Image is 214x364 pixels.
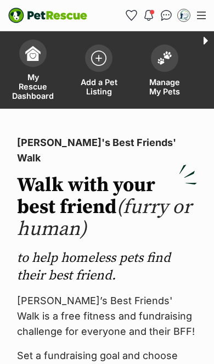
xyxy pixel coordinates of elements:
[157,7,175,24] a: Conversations
[17,293,197,339] p: [PERSON_NAME]’s Best Friends' Walk is a free fitness and fundraising challenge for everyone and t...
[80,77,118,96] span: Add a Pet Listing
[17,249,197,284] p: to help homeless pets find their best friend.
[157,51,172,65] img: manage-my-pets-icon-02211641906a0b7f246fdf0571729dbe1e7629f14944591b6c1af311fb30b64b.svg
[8,8,87,23] img: logo-e224e6f780fb5917bec1dbf3a21bbac754714ae5b6737aabdf751b685950b380.svg
[25,46,41,61] img: dashboard-icon-eb2f2d2d3e046f16d808141f083e7271f6b2e854fb5c12c21221c1fb7104beca.svg
[140,7,157,24] button: Notifications
[122,7,193,24] ul: Account quick links
[17,135,197,166] p: [PERSON_NAME]'s Best Friends' Walk
[122,7,140,24] a: Favourites
[8,8,87,23] a: PetRescue
[175,7,193,24] button: My account
[91,51,106,66] img: add-pet-listing-icon-0afa8454b4691262ce3f59096e99ab1cd57d4a30225e0717b998d2c9b9846f56.svg
[145,77,184,96] span: Manage My Pets
[17,195,192,242] span: (furry or human)
[17,175,197,240] h2: Walk with your best friend
[193,7,210,24] button: Menu
[178,10,189,21] img: Kira Williams profile pic
[66,34,132,109] a: Add a Pet Listing
[132,34,198,109] a: Manage My Pets
[161,10,172,21] img: chat-41dd97257d64d25036548639549fe6c8038ab92f7586957e7f3b1b290dea8141.svg
[12,72,54,100] span: My Rescue Dashboard
[144,10,153,21] img: notifications-46538b983faf8c2785f20acdc204bb7945ddae34d4c08c2a6579f10ce5e182be.svg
